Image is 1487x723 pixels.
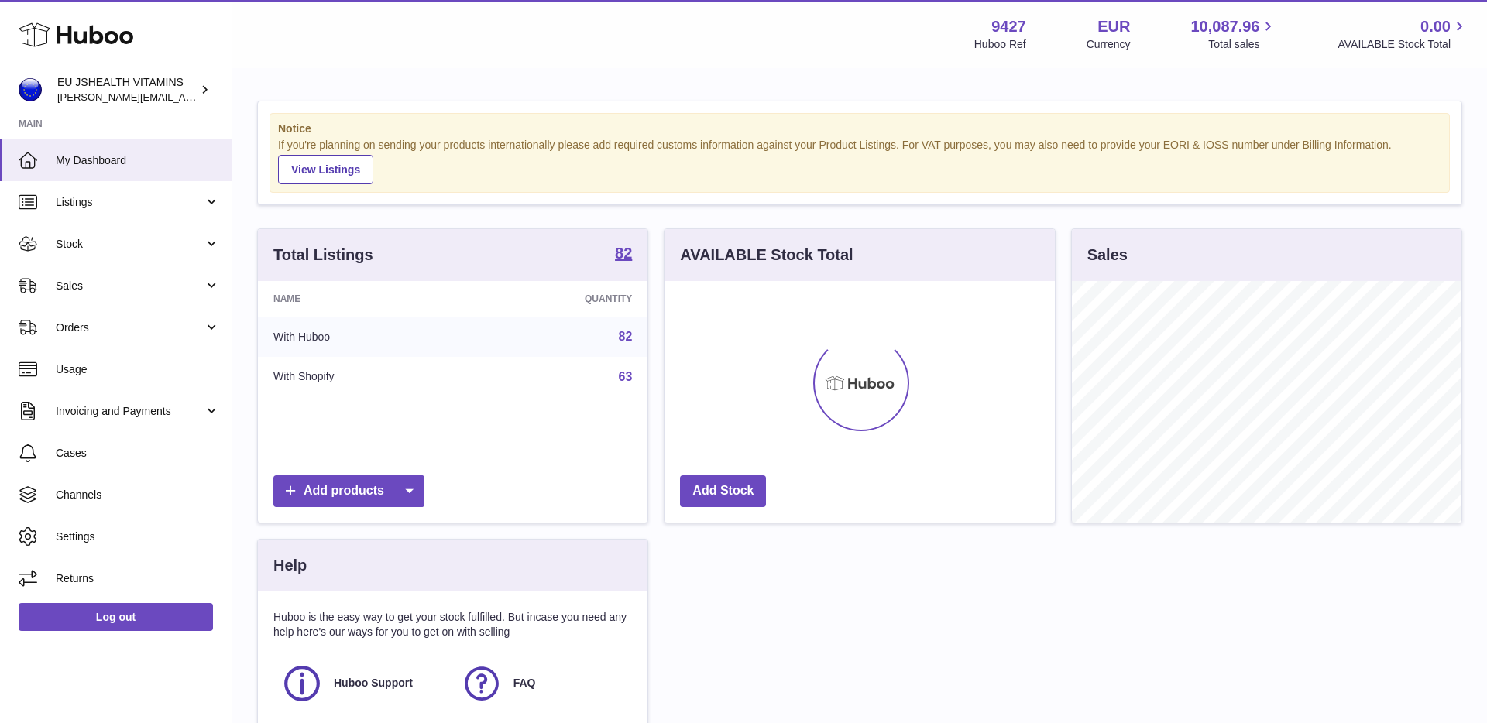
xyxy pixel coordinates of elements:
span: FAQ [513,676,536,690]
span: Cases [56,446,220,461]
span: Channels [56,488,220,502]
span: AVAILABLE Stock Total [1338,37,1468,52]
span: Invoicing and Payments [56,404,204,419]
strong: Notice [278,122,1441,136]
p: Huboo is the easy way to get your stock fulfilled. But incase you need any help here's our ways f... [273,610,632,639]
span: Sales [56,279,204,293]
span: Total sales [1208,37,1277,52]
th: Name [258,281,468,317]
a: Add Stock [680,475,766,507]
a: Huboo Support [281,663,445,704]
div: If you're planning on sending your products internationally please add required customs informati... [278,138,1441,184]
a: 0.00 AVAILABLE Stock Total [1338,16,1468,52]
strong: 9427 [991,16,1026,37]
h3: Sales [1087,245,1128,266]
span: 10,087.96 [1190,16,1259,37]
a: Log out [19,603,213,631]
span: Returns [56,571,220,586]
div: EU JSHEALTH VITAMINS [57,75,197,105]
div: Huboo Ref [974,37,1026,52]
span: Listings [56,195,204,210]
span: [PERSON_NAME][EMAIL_ADDRESS][DOMAIN_NAME] [57,91,311,103]
a: View Listings [278,155,373,184]
strong: EUR [1097,16,1130,37]
a: 10,087.96 Total sales [1190,16,1277,52]
h3: Help [273,555,307,576]
a: Add products [273,475,424,507]
th: Quantity [468,281,647,317]
a: 82 [619,330,633,343]
span: Settings [56,529,220,544]
span: 0.00 [1420,16,1451,37]
h3: Total Listings [273,245,373,266]
span: Usage [56,362,220,377]
span: My Dashboard [56,153,220,168]
span: Huboo Support [334,676,413,690]
a: 82 [615,245,632,264]
td: With Shopify [258,357,468,397]
td: With Huboo [258,317,468,357]
span: Orders [56,320,204,335]
span: Stock [56,237,204,252]
h3: AVAILABLE Stock Total [680,245,853,266]
strong: 82 [615,245,632,261]
a: FAQ [461,663,625,704]
div: Currency [1087,37,1131,52]
img: laura@jessicasepel.com [19,78,42,101]
a: 63 [619,370,633,383]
